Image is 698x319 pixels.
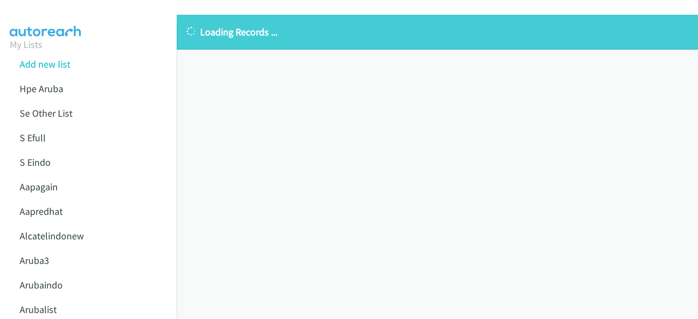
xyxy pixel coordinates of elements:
a: My Lists [10,38,43,51]
a: S Eindo [20,156,51,168]
a: Arubalist [20,303,57,316]
a: S Efull [20,131,46,144]
a: Alcatelindonew [20,230,84,242]
a: Se Other List [20,107,73,119]
a: Hpe Aruba [20,82,63,95]
a: Add new list [20,58,70,70]
a: Arubaindo [20,279,63,291]
a: Aapredhat [20,205,63,218]
a: Aruba3 [20,254,49,267]
a: Aapagain [20,180,58,193]
p: Loading Records ... [186,25,688,39]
